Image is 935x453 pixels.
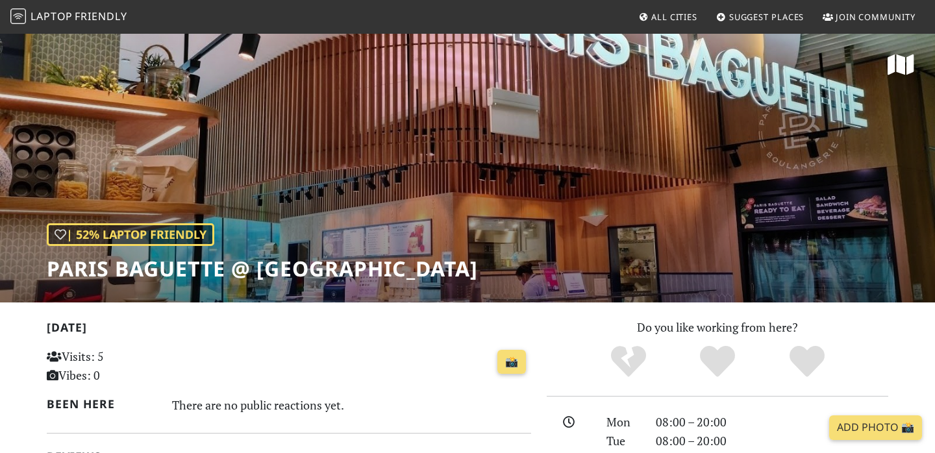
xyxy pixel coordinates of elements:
[47,347,198,385] p: Visits: 5 Vibes: 0
[633,5,703,29] a: All Cities
[599,432,648,450] div: Tue
[651,11,697,23] span: All Cities
[829,415,922,440] a: Add Photo 📸
[10,8,26,24] img: LaptopFriendly
[762,344,852,380] div: Definitely!
[648,413,896,432] div: 08:00 – 20:00
[47,321,531,339] h2: [DATE]
[172,395,532,415] div: There are no public reactions yet.
[47,223,214,246] div: | 52% Laptop Friendly
[729,11,804,23] span: Suggest Places
[10,6,127,29] a: LaptopFriendly LaptopFriendly
[497,350,526,374] a: 📸
[47,256,478,281] h1: Paris Baguette @ [GEOGRAPHIC_DATA]
[817,5,921,29] a: Join Community
[75,9,127,23] span: Friendly
[648,432,896,450] div: 08:00 – 20:00
[547,318,888,337] p: Do you like working from here?
[584,344,673,380] div: No
[31,9,73,23] span: Laptop
[711,5,810,29] a: Suggest Places
[599,413,648,432] div: Mon
[47,397,156,411] h2: Been here
[836,11,916,23] span: Join Community
[673,344,762,380] div: Yes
